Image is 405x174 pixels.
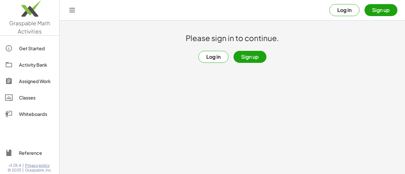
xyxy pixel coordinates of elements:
[19,149,54,157] div: Reference
[329,4,359,16] button: Log in
[8,168,21,173] span: © 2025
[3,41,57,56] a: Get Started
[67,5,77,15] button: Toggle navigation
[9,20,50,35] span: Graspable Math Activities
[3,106,57,122] a: Whiteboards
[19,45,54,52] div: Get Started
[19,94,54,101] div: Classes
[9,163,21,168] span: v1.28.4
[19,77,54,85] div: Assigned Work
[19,110,54,118] div: Whiteboards
[25,168,52,173] span: Graspable, Inc.
[234,51,266,63] button: Sign up
[186,33,279,43] h1: Please sign in to continue.
[25,163,52,168] a: Privacy policy
[22,163,24,168] span: |
[3,74,57,89] a: Assigned Work
[3,57,57,72] a: Activity Bank
[22,168,24,173] span: |
[19,61,54,69] div: Activity Bank
[3,90,57,105] a: Classes
[364,4,397,16] button: Sign up
[198,51,228,63] button: Log in
[3,145,57,160] a: Reference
